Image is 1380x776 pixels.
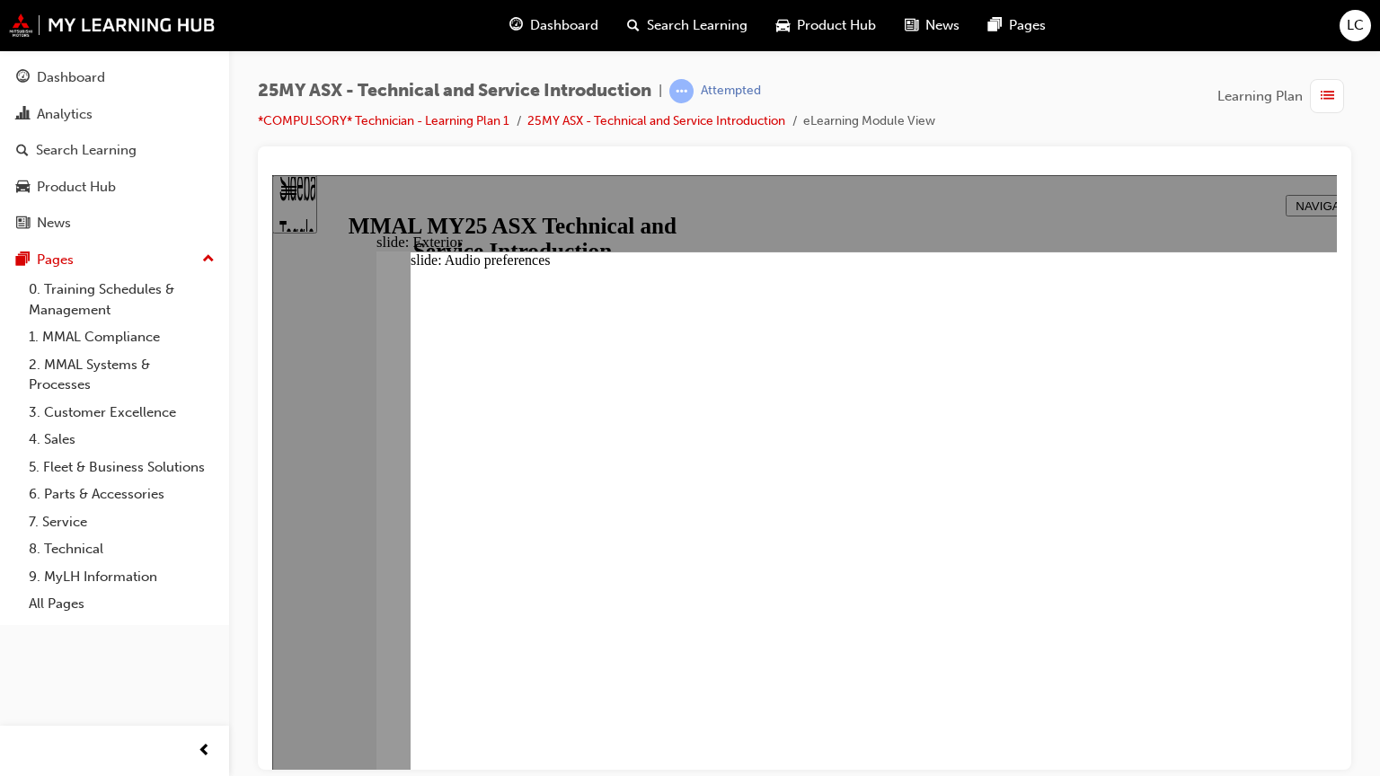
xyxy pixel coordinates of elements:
[16,70,30,86] span: guage-icon
[1217,86,1303,107] span: Learning Plan
[7,207,222,240] a: News
[16,107,30,123] span: chart-icon
[37,67,105,88] div: Dashboard
[7,171,222,204] a: Product Hub
[16,252,30,269] span: pages-icon
[797,15,876,36] span: Product Hub
[16,180,30,196] span: car-icon
[7,243,222,277] button: Pages
[925,15,960,36] span: News
[22,481,222,508] a: 6. Parts & Accessories
[7,61,222,94] a: Dashboard
[1009,15,1046,36] span: Pages
[495,7,613,44] a: guage-iconDashboard
[22,508,222,536] a: 7. Service
[7,57,222,243] button: DashboardAnalyticsSearch LearningProduct HubNews
[22,590,222,618] a: All Pages
[22,399,222,427] a: 3. Customer Excellence
[1347,15,1364,36] span: LC
[37,250,74,270] div: Pages
[647,15,747,36] span: Search Learning
[22,276,222,323] a: 0. Training Schedules & Management
[613,7,762,44] a: search-iconSearch Learning
[527,113,785,128] a: 25MY ASX - Technical and Service Introduction
[669,79,694,103] span: learningRecordVerb_ATTEMPT-icon
[37,177,116,198] div: Product Hub
[762,7,890,44] a: car-iconProduct Hub
[701,83,761,100] div: Attempted
[22,323,222,351] a: 1. MMAL Compliance
[803,111,935,132] li: eLearning Module View
[36,140,137,161] div: Search Learning
[22,426,222,454] a: 4. Sales
[16,143,29,159] span: search-icon
[659,81,662,101] span: |
[258,113,509,128] a: *COMPULSORY* Technician - Learning Plan 1
[22,535,222,563] a: 8. Technical
[776,14,790,37] span: car-icon
[1217,79,1351,113] button: Learning Plan
[974,7,1060,44] a: pages-iconPages
[1321,85,1334,108] span: list-icon
[37,104,93,125] div: Analytics
[37,213,71,234] div: News
[1340,10,1371,41] button: LC
[627,14,640,37] span: search-icon
[9,13,216,37] img: mmal
[7,134,222,167] a: Search Learning
[530,15,598,36] span: Dashboard
[905,14,918,37] span: news-icon
[988,14,1002,37] span: pages-icon
[22,454,222,481] a: 5. Fleet & Business Solutions
[509,14,523,37] span: guage-icon
[22,563,222,591] a: 9. MyLH Information
[22,351,222,399] a: 2. MMAL Systems & Processes
[202,248,215,271] span: up-icon
[16,216,30,232] span: news-icon
[7,98,222,131] a: Analytics
[258,81,651,101] span: 25MY ASX - Technical and Service Introduction
[198,740,211,763] span: prev-icon
[890,7,974,44] a: news-iconNews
